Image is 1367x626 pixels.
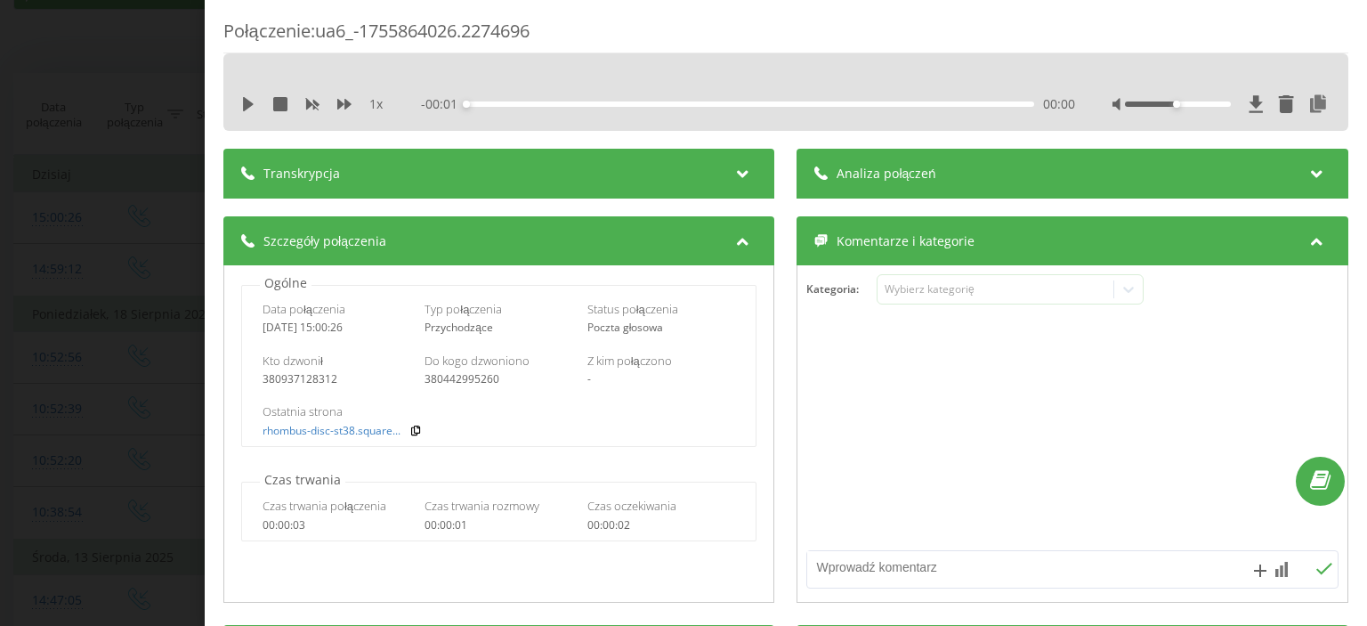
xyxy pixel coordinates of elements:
[837,165,937,183] span: Analiza połączeń
[1043,95,1075,113] span: 00:00
[587,353,672,369] span: Z kim połączono
[263,373,411,386] div: 380937128312
[263,425,400,437] a: rhombus-disc-st38.square...
[422,95,467,113] span: - 00:01
[263,232,386,250] span: Szczegóły połączenia
[425,373,574,386] div: 380442995260
[263,403,343,419] span: Ostatnia strona
[587,301,678,317] span: Status połączenia
[587,320,664,335] span: Poczta głosowa
[263,165,340,183] span: Transkrypcja
[260,274,311,292] p: Ogólne
[425,320,494,335] span: Przychodzące
[425,498,540,514] span: Czas trwania rozmowy
[263,353,323,369] span: Kto dzwonił
[425,519,574,532] div: 00:00:01
[263,321,411,334] div: [DATE] 15:00:26
[223,19,1348,53] div: Połączenie : ua6_-1755864026.2274696
[587,498,676,514] span: Czas oczekiwania
[885,282,1107,297] div: Wybierz kategorię
[837,232,975,250] span: Komentarze i kategorie
[587,373,736,386] div: -
[369,95,383,113] span: 1 x
[587,519,736,532] div: 00:00:02
[1173,101,1180,108] div: Accessibility label
[263,498,386,514] span: Czas trwania połączenia
[807,283,878,296] h4: Kategoria :
[464,101,471,108] div: Accessibility label
[425,353,530,369] span: Do kogo dzwoniono
[425,301,503,317] span: Typ połączenia
[263,301,345,317] span: Data połączenia
[263,519,411,532] div: 00:00:03
[260,471,345,489] p: Czas trwania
